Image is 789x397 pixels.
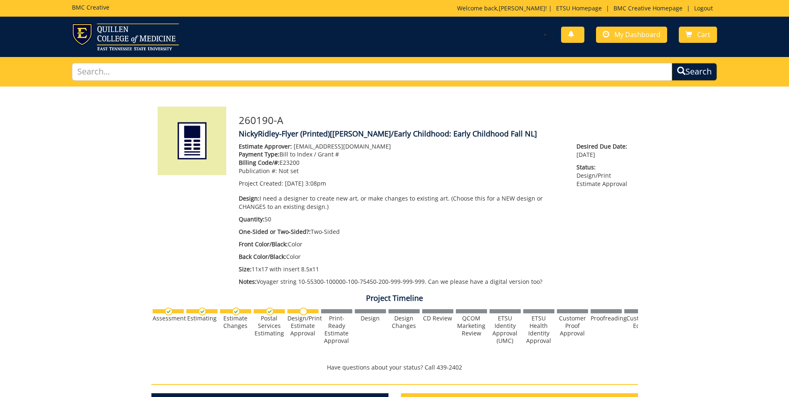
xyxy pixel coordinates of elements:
[239,278,564,286] p: Voyager string 10-55300-100000-100-75450-200-999-999-999. Can we please have a digital version too?
[672,63,717,81] button: Search
[239,215,564,223] p: 50
[239,265,252,273] span: Size:
[321,315,352,345] div: Print-Ready Estimate Approval
[557,315,588,337] div: Customer Proof Approval
[679,27,717,43] a: Cart
[330,129,537,139] span: [[PERSON_NAME]/Early Childhood: Early Childhood Fall NL]
[158,107,226,175] img: Product featured image
[299,308,307,315] img: no
[596,27,667,43] a: My Dashboard
[239,228,311,236] span: One-Sided or Two-Sided?:
[355,315,386,322] div: Design
[609,4,687,12] a: BMC Creative Homepage
[239,253,286,261] span: Back Color/Black:
[239,130,632,138] h4: NickyRidley-Flyer (Printed)
[614,30,660,39] span: My Dashboard
[239,253,564,261] p: Color
[72,4,109,10] h5: BMC Creative
[239,150,279,158] span: Payment Type:
[239,179,283,187] span: Project Created:
[624,315,655,330] div: Customer Edits
[388,315,420,330] div: Design Changes
[457,4,717,12] p: Welcome back, ! | | |
[287,315,319,337] div: Design/Print Estimate Approval
[220,315,251,330] div: Estimate Changes
[576,142,631,159] p: [DATE]
[499,4,545,12] a: [PERSON_NAME]
[239,215,265,223] span: Quantity:
[239,142,292,150] span: Estimate Approver:
[523,315,554,345] div: ETSU Health Identity Approval
[576,163,631,171] span: Status:
[239,194,564,211] p: I need a designer to create new art, or make changes to existing art. (Choose this for a NEW desi...
[239,265,564,273] p: 11x17 with insert 8.5x11
[285,179,326,187] span: [DATE] 3:08pm
[239,142,564,151] p: [EMAIL_ADDRESS][DOMAIN_NAME]
[239,228,564,236] p: Two-Sided
[456,315,487,337] div: QCOM Marketing Review
[239,194,260,202] span: Design:
[72,63,672,81] input: Search...
[232,308,240,315] img: checkmark
[552,4,606,12] a: ETSU Homepage
[198,308,206,315] img: checkmark
[239,278,257,285] span: Notes:
[165,308,173,315] img: checkmark
[151,294,638,303] h4: Project Timeline
[279,167,299,175] span: Not set
[254,315,285,337] div: Postal Services Estimating
[239,159,279,166] span: Billing Code/#:
[72,23,179,50] img: ETSU logo
[422,315,453,322] div: CD Review
[186,315,218,322] div: Estimating
[151,363,638,372] p: Have questions about your status? Call 439-2402
[239,115,632,126] h3: 260190-A
[591,315,622,322] div: Proofreading
[490,315,521,345] div: ETSU Identity Approval (UMC)
[690,4,717,12] a: Logout
[239,240,288,248] span: Front Color/Black:
[576,142,631,151] span: Desired Due Date:
[239,167,277,175] span: Publication #:
[239,159,564,167] p: E23200
[697,30,710,39] span: Cart
[239,150,564,159] p: Bill to Index / Grant #
[153,315,184,322] div: Assessment
[239,240,564,248] p: Color
[266,308,274,315] img: checkmark
[576,163,631,188] p: Design/Print Estimate Approval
